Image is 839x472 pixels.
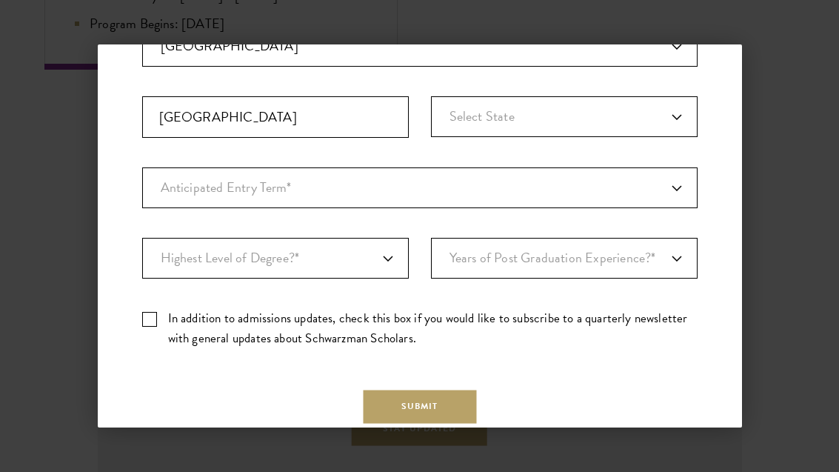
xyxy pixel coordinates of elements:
input: City [142,96,409,138]
div: Check this box to receive a quarterly newsletter with general updates about Schwarzman Scholars. [142,308,698,348]
div: Years of Post Graduation Experience?* [431,238,698,279]
div: Anticipated Entry Term* [142,167,698,208]
label: In addition to admissions updates, check this box if you would like to subscribe to a quarterly n... [142,308,698,348]
button: Submit [363,390,476,423]
div: Highest Level of Degree?* [142,238,409,279]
